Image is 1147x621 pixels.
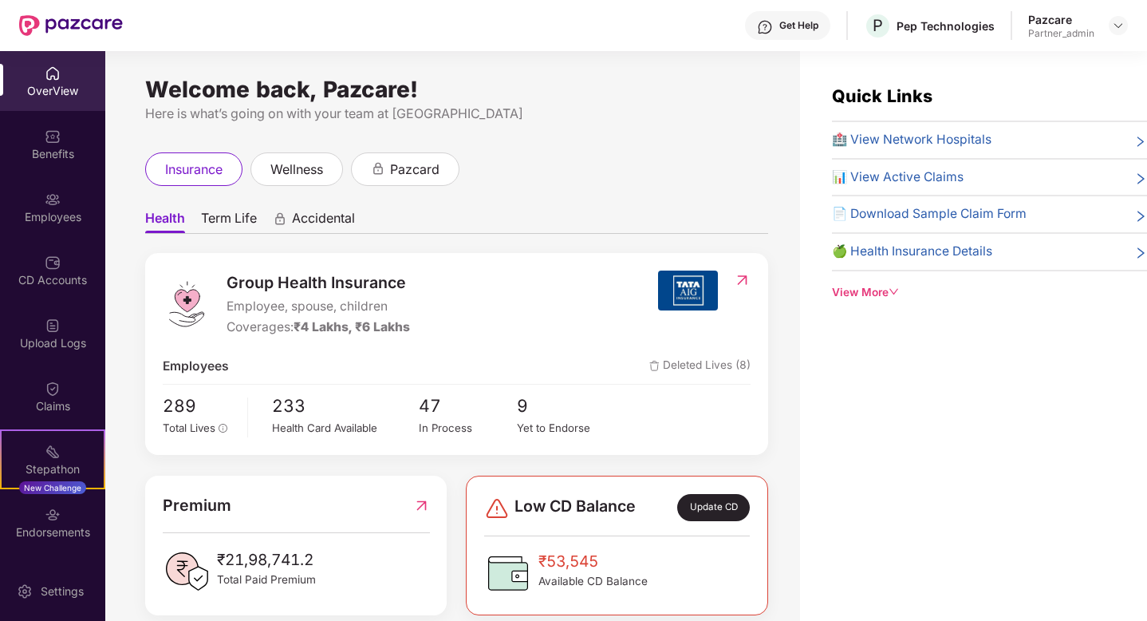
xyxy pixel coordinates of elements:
div: Coverages: [227,318,410,338]
img: New Pazcare Logo [19,15,123,36]
div: Partner_admin [1028,27,1094,40]
div: Pazcare [1028,12,1094,27]
div: Yet to Endorse [517,420,615,437]
div: Health Card Available [272,420,419,437]
img: PaidPremiumIcon [163,548,211,595]
img: RedirectIcon [413,493,430,518]
span: Health [145,210,185,233]
span: Employee, spouse, children [227,297,410,317]
img: svg+xml;base64,PHN2ZyBpZD0iRW1wbG95ZWVzIiB4bWxucz0iaHR0cDovL3d3dy53My5vcmcvMjAwMC9zdmciIHdpZHRoPS... [45,192,61,208]
span: wellness [270,160,323,180]
span: 233 [272,393,419,419]
img: deleteIcon [649,361,660,371]
span: Quick Links [832,85,932,106]
img: svg+xml;base64,PHN2ZyBpZD0iRHJvcGRvd24tMzJ4MzIiIHhtbG5zPSJodHRwOi8vd3d3LnczLm9yZy8yMDAwL3N2ZyIgd2... [1112,19,1125,32]
span: ₹53,545 [538,549,648,573]
span: Total Paid Premium [217,572,316,588]
img: svg+xml;base64,PHN2ZyBpZD0iU2V0dGluZy0yMHgyMCIgeG1sbnM9Imh0dHA6Ly93d3cudzMub3JnLzIwMDAvc3ZnIiB3aW... [17,583,33,599]
span: 289 [163,393,236,419]
img: svg+xml;base64,PHN2ZyB4bWxucz0iaHR0cDovL3d3dy53My5vcmcvMjAwMC9zdmciIHdpZHRoPSIyMSIgaGVpZ2h0PSIyMC... [45,444,61,460]
span: Deleted Lives (8) [649,357,751,377]
span: Low CD Balance [514,494,636,521]
span: right [1134,245,1147,262]
span: 🏥 View Network Hospitals [832,130,991,150]
div: New Challenge [19,481,86,494]
span: 📄 Download Sample Claim Form [832,204,1027,224]
span: Term Life [201,210,257,233]
span: 🍏 Health Insurance Details [832,242,992,262]
div: Get Help [779,19,818,32]
span: 📊 View Active Claims [832,168,964,188]
img: svg+xml;base64,PHN2ZyBpZD0iRW5kb3JzZW1lbnRzIiB4bWxucz0iaHR0cDovL3d3dy53My5vcmcvMjAwMC9zdmciIHdpZH... [45,507,61,523]
span: P [873,16,883,35]
span: right [1134,133,1147,150]
div: In Process [419,420,517,437]
img: logo [163,280,211,328]
div: Here is what’s going on with your team at [GEOGRAPHIC_DATA] [145,104,768,124]
span: Group Health Insurance [227,271,410,295]
span: down [889,287,900,298]
img: svg+xml;base64,PHN2ZyBpZD0iQmVuZWZpdHMiIHhtbG5zPSJodHRwOi8vd3d3LnczLm9yZy8yMDAwL3N2ZyIgd2lkdGg9Ij... [45,129,61,144]
span: insurance [165,160,223,180]
span: ₹21,98,741.2 [217,548,316,572]
span: Total Lives [163,421,215,434]
span: pazcard [390,160,439,180]
div: animation [371,161,385,176]
img: svg+xml;base64,PHN2ZyBpZD0iQ0RfQWNjb3VudHMiIGRhdGEtbmFtZT0iQ0QgQWNjb3VudHMiIHhtbG5zPSJodHRwOi8vd3... [45,255,61,271]
span: Employees [163,357,229,377]
span: ₹4 Lakhs, ₹6 Lakhs [294,319,410,334]
img: svg+xml;base64,PHN2ZyBpZD0iSG9tZSIgeG1sbnM9Imh0dHA6Ly93d3cudzMub3JnLzIwMDAvc3ZnIiB3aWR0aD0iMjAiIG... [45,65,61,81]
span: 9 [517,393,615,419]
span: right [1134,171,1147,188]
img: CDBalanceIcon [484,549,532,597]
img: svg+xml;base64,PHN2ZyBpZD0iVXBsb2FkX0xvZ3MiIGRhdGEtbmFtZT0iVXBsb2FkIExvZ3MiIHhtbG5zPSJodHRwOi8vd3... [45,318,61,334]
span: 47 [419,393,517,419]
span: info-circle [219,424,228,433]
div: animation [273,212,287,226]
div: Settings [36,583,89,599]
span: right [1134,208,1147,224]
span: Premium [163,493,231,518]
div: View More [832,284,1147,301]
img: svg+xml;base64,PHN2ZyBpZD0iQ2xhaW0iIHhtbG5zPSJodHRwOi8vd3d3LnczLm9yZy8yMDAwL3N2ZyIgd2lkdGg9IjIwIi... [45,381,61,397]
img: insurerIcon [658,271,718,310]
div: Welcome back, Pazcare! [145,83,768,96]
div: Pep Technologies [897,18,995,34]
img: svg+xml;base64,PHN2ZyBpZD0iSGVscC0zMngzMiIgeG1sbnM9Imh0dHA6Ly93d3cudzMub3JnLzIwMDAvc3ZnIiB3aWR0aD... [757,19,773,35]
img: svg+xml;base64,PHN2ZyBpZD0iRGFuZ2VyLTMyeDMyIiB4bWxucz0iaHR0cDovL3d3dy53My5vcmcvMjAwMC9zdmciIHdpZH... [484,496,510,521]
span: Accidental [292,210,355,233]
img: RedirectIcon [734,272,751,288]
div: Stepathon [2,461,104,477]
span: Available CD Balance [538,573,648,590]
div: Update CD [677,494,750,521]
